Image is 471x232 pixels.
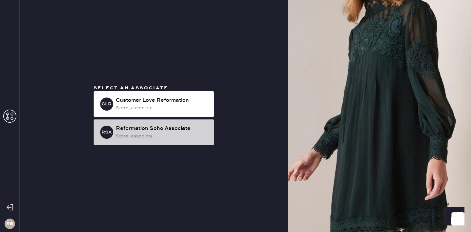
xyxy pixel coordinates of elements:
[116,125,209,133] div: Reformation Soho Associate
[101,102,112,106] h3: CLR
[116,104,209,112] div: store_associate
[116,97,209,104] div: Customer Love Reformation
[440,203,468,231] iframe: Front Chat
[116,133,209,140] div: store_associate
[94,85,168,91] span: Select an associate
[6,222,13,226] h3: RS
[101,130,112,134] h3: RSA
